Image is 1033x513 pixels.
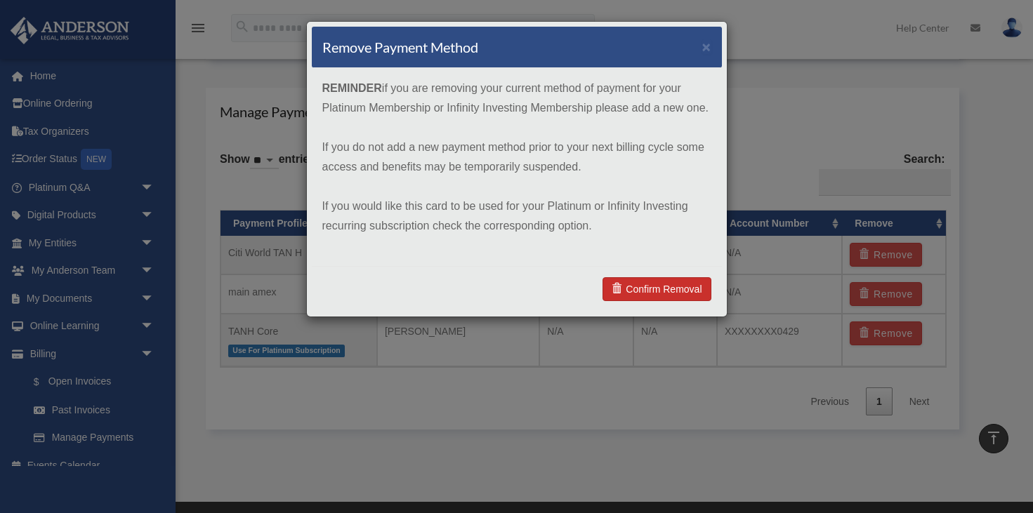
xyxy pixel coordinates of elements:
button: × [702,39,711,54]
a: Confirm Removal [603,277,711,301]
h4: Remove Payment Method [322,37,478,57]
strong: REMINDER [322,82,382,94]
p: If you would like this card to be used for your Platinum or Infinity Investing recurring subscrip... [322,196,711,236]
p: If you do not add a new payment method prior to your next billing cycle some access and benefits ... [322,138,711,177]
div: if you are removing your current method of payment for your Platinum Membership or Infinity Inves... [312,68,722,266]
